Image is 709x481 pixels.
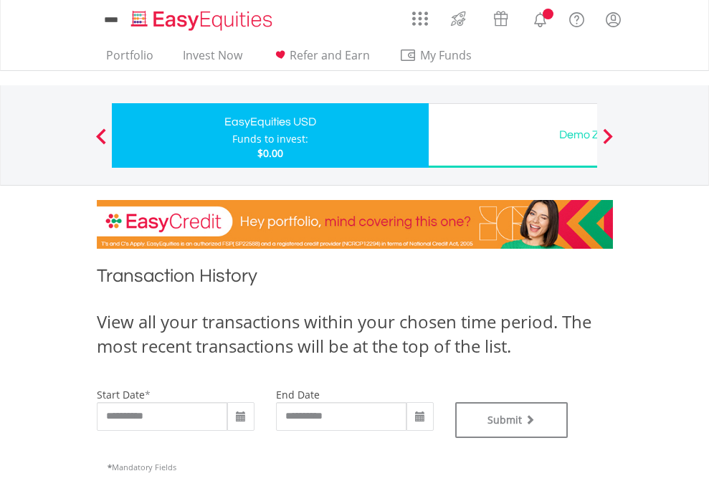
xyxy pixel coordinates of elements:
span: $0.00 [257,146,283,160]
div: Funds to invest: [232,132,308,146]
span: My Funds [399,46,493,65]
label: end date [276,388,320,401]
div: EasyEquities USD [120,112,420,132]
span: Mandatory Fields [108,462,176,472]
a: Portfolio [100,48,159,70]
label: start date [97,388,145,401]
a: FAQ's and Support [558,4,595,32]
span: Refer and Earn [290,47,370,63]
button: Previous [87,135,115,150]
a: Invest Now [177,48,248,70]
button: Next [594,135,622,150]
a: My Profile [595,4,632,35]
div: View all your transactions within your chosen time period. The most recent transactions will be a... [97,310,613,359]
img: EasyEquities_Logo.png [128,9,278,32]
img: vouchers-v2.svg [489,7,513,30]
button: Submit [455,402,568,438]
img: thrive-v2.svg [447,7,470,30]
a: Home page [125,4,278,32]
h1: Transaction History [97,263,613,295]
img: grid-menu-icon.svg [412,11,428,27]
a: Notifications [522,4,558,32]
a: Refer and Earn [266,48,376,70]
a: AppsGrid [403,4,437,27]
img: EasyCredit Promotion Banner [97,200,613,249]
a: Vouchers [480,4,522,30]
